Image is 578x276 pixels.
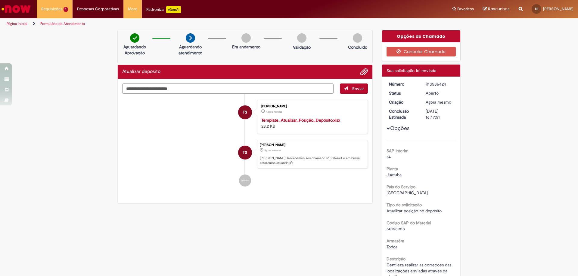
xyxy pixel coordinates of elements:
[266,110,282,114] time: 01/10/2025 14:47:44
[120,44,149,56] p: Aguardando Aprovação
[543,6,573,11] span: [PERSON_NAME]
[238,105,252,119] div: Tassiane Souza
[266,110,282,114] span: Agora mesmo
[387,68,436,73] span: Sua solicitação foi enviada
[457,6,474,12] span: Favoritos
[293,44,311,50] p: Validação
[387,256,406,262] b: Descrição
[64,7,68,12] span: 1
[382,30,461,42] div: Opções do Chamado
[387,208,442,214] span: Atualizar posição no depósito
[387,238,404,244] b: Armazém
[535,7,538,11] span: TS
[261,105,362,108] div: [PERSON_NAME]
[260,156,365,165] p: [PERSON_NAME]! Recebemos seu chamado R13586424 e em breve estaremos atuando.
[426,99,454,105] div: 01/10/2025 14:47:47
[387,226,405,232] span: 50158958
[488,6,510,12] span: Rascunhos
[176,44,205,56] p: Aguardando atendimento
[243,105,247,120] span: TS
[5,18,381,29] ul: Trilhas de página
[243,145,247,160] span: TS
[260,143,365,147] div: [PERSON_NAME]
[261,117,340,123] a: Template_Atualizar_Posição_Depósito.xlsx
[7,21,27,26] a: Página inicial
[387,166,398,171] b: Planta
[387,47,456,56] button: Cancelar Chamado
[41,6,62,12] span: Requisições
[297,33,306,43] img: img-circle-grey.png
[146,6,181,13] div: Padroniza
[264,149,281,152] span: Agora mesmo
[340,83,368,94] button: Enviar
[387,172,402,177] span: Juatuba
[130,33,139,43] img: check-circle-green.png
[122,94,368,193] ul: Histórico de tíquete
[186,33,195,43] img: arrow-next.png
[426,99,451,105] time: 01/10/2025 14:47:47
[384,108,421,120] dt: Conclusão Estimada
[77,6,119,12] span: Despesas Corporativas
[426,81,454,87] div: R13586424
[360,68,368,76] button: Adicionar anexos
[387,220,431,226] b: Codigo SAP do Material
[348,44,367,50] p: Concluído
[483,6,510,12] a: Rascunhos
[384,81,421,87] dt: Número
[261,117,362,129] div: 28.2 KB
[387,202,422,208] b: Tipo de solicitação
[384,90,421,96] dt: Status
[387,244,397,250] span: Todos
[122,140,368,169] li: Tassiane Souza
[128,6,137,12] span: More
[40,21,85,26] a: Formulário de Atendimento
[241,33,251,43] img: img-circle-grey.png
[232,44,260,50] p: Em andamento
[426,90,454,96] div: Aberto
[387,190,428,196] span: [GEOGRAPHIC_DATA]
[387,148,409,153] b: SAP Interim
[353,33,362,43] img: img-circle-grey.png
[352,86,364,91] span: Enviar
[122,69,160,74] h2: Atualizar depósito Histórico de tíquete
[238,146,252,159] div: Tassiane Souza
[264,149,281,152] time: 01/10/2025 14:47:47
[384,99,421,105] dt: Criação
[426,108,454,120] div: [DATE] 16:47:51
[426,99,451,105] span: Agora mesmo
[1,3,32,15] img: ServiceNow
[166,6,181,13] p: +GenAi
[122,83,334,94] textarea: Digite sua mensagem aqui...
[387,154,391,159] span: s4
[387,184,415,190] b: País do Serviço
